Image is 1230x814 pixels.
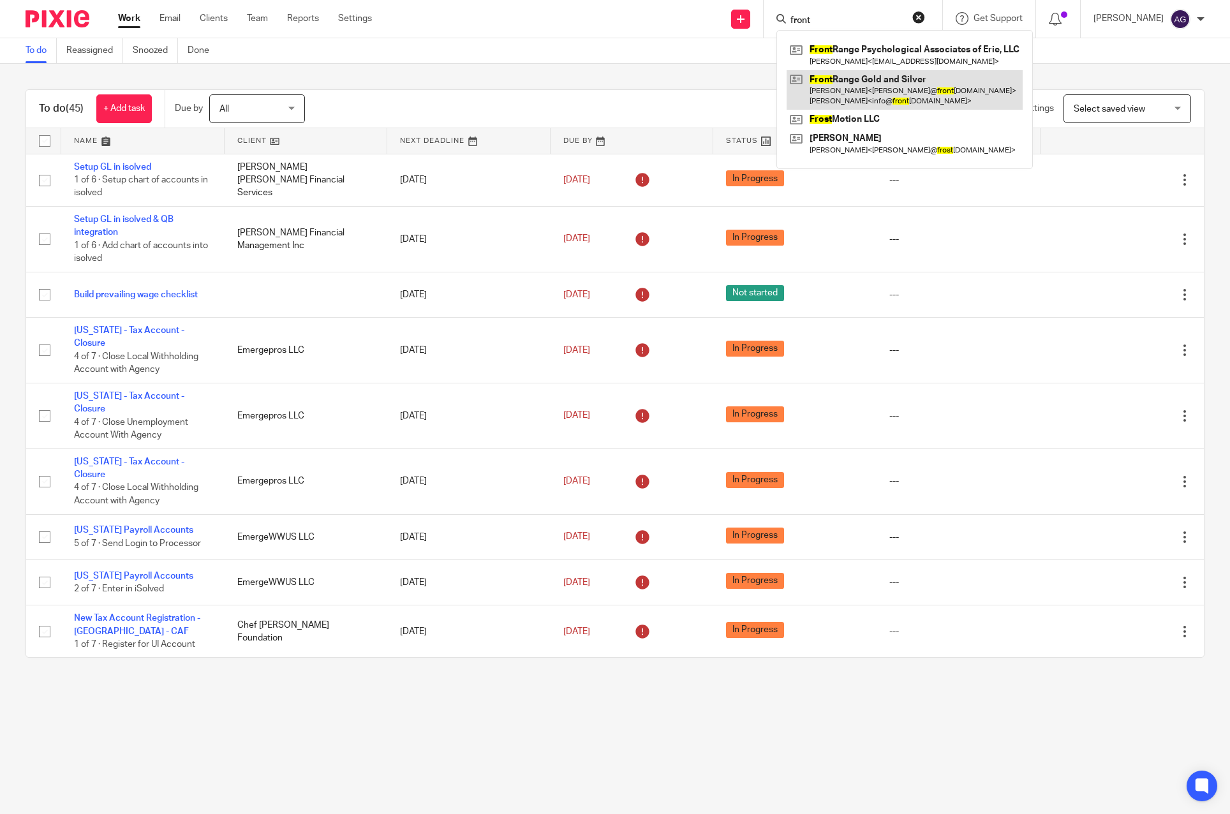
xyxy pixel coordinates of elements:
[387,514,551,559] td: [DATE]
[387,383,551,448] td: [DATE]
[726,170,784,186] span: In Progress
[563,477,590,485] span: [DATE]
[563,627,590,636] span: [DATE]
[726,230,784,246] span: In Progress
[74,526,193,535] a: [US_STATE] Payroll Accounts
[225,448,388,514] td: Emergepros LLC
[74,326,184,348] a: [US_STATE] - Tax Account - Closure
[74,418,188,440] span: 4 of 7 · Close Unemployment Account With Agency
[563,411,590,420] span: [DATE]
[66,103,84,114] span: (45)
[159,12,181,25] a: Email
[912,11,925,24] button: Clear
[726,528,784,544] span: In Progress
[889,625,1028,638] div: ---
[726,285,784,301] span: Not started
[74,614,200,635] a: New Tax Account Registration - [GEOGRAPHIC_DATA] - CAF
[387,206,551,272] td: [DATE]
[74,175,208,198] span: 1 of 6 · Setup chart of accounts in isolved
[188,38,219,63] a: Done
[66,38,123,63] a: Reassigned
[74,241,208,263] span: 1 of 6 · Add chart of accounts into isolved
[387,605,551,658] td: [DATE]
[26,38,57,63] a: To do
[726,472,784,488] span: In Progress
[74,539,201,548] span: 5 of 7 · Send Login to Processor
[74,290,198,299] a: Build prevailing wage checklist
[1093,12,1164,25] p: [PERSON_NAME]
[74,457,184,479] a: [US_STATE] - Tax Account - Closure
[74,484,198,506] span: 4 of 7 · Close Local Withholding Account with Agency
[387,272,551,317] td: [DATE]
[39,102,84,115] h1: To do
[225,559,388,605] td: EmergeWWUS LLC
[247,12,268,25] a: Team
[889,288,1028,301] div: ---
[726,406,784,422] span: In Progress
[889,174,1028,186] div: ---
[789,15,904,27] input: Search
[175,102,203,115] p: Due by
[74,352,198,374] span: 4 of 7 · Close Local Withholding Account with Agency
[889,475,1028,487] div: ---
[1170,9,1190,29] img: svg%3E
[563,533,590,542] span: [DATE]
[974,14,1023,23] span: Get Support
[563,578,590,587] span: [DATE]
[387,448,551,514] td: [DATE]
[563,346,590,355] span: [DATE]
[74,584,164,593] span: 2 of 7 · Enter in iSolved
[563,290,590,299] span: [DATE]
[387,154,551,206] td: [DATE]
[74,163,151,172] a: Setup GL in isolved
[219,105,229,114] span: All
[74,640,195,649] span: 1 of 7 · Register for UI Account
[26,10,89,27] img: Pixie
[225,206,388,272] td: [PERSON_NAME] Financial Management Inc
[225,514,388,559] td: EmergeWWUS LLC
[726,573,784,589] span: In Progress
[96,94,152,123] a: + Add task
[338,12,372,25] a: Settings
[387,318,551,383] td: [DATE]
[225,383,388,448] td: Emergepros LLC
[889,410,1028,422] div: ---
[889,576,1028,589] div: ---
[133,38,178,63] a: Snoozed
[225,605,388,658] td: Chef [PERSON_NAME] Foundation
[726,341,784,357] span: In Progress
[225,318,388,383] td: Emergepros LLC
[387,559,551,605] td: [DATE]
[563,175,590,184] span: [DATE]
[74,215,174,237] a: Setup GL in isolved & QB integration
[889,233,1028,246] div: ---
[74,572,193,581] a: [US_STATE] Payroll Accounts
[225,154,388,206] td: [PERSON_NAME] [PERSON_NAME] Financial Services
[118,12,140,25] a: Work
[726,622,784,638] span: In Progress
[889,344,1028,357] div: ---
[1074,105,1145,114] span: Select saved view
[74,392,184,413] a: [US_STATE] - Tax Account - Closure
[889,531,1028,544] div: ---
[563,235,590,244] span: [DATE]
[200,12,228,25] a: Clients
[287,12,319,25] a: Reports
